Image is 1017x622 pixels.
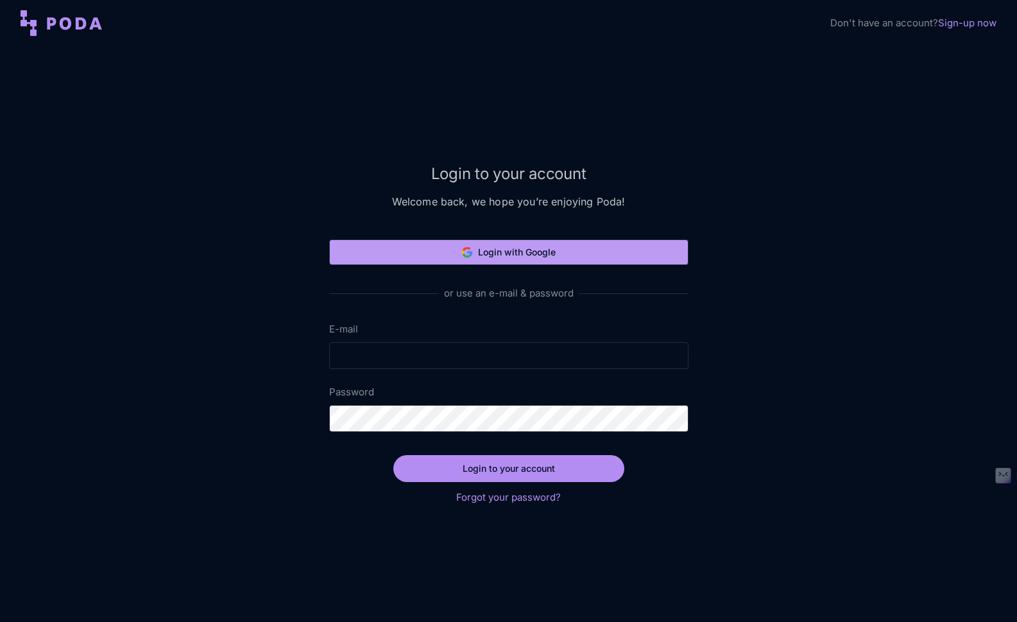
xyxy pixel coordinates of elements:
h3: Welcome back, we hope you’re enjoying Poda! [329,195,688,209]
button: Login to your account [393,455,624,482]
label: E-mail [329,322,688,337]
a: Forgot your password? [456,491,561,503]
label: Password [329,384,688,400]
h2: Login to your account [329,163,688,185]
div: Don't have an account? [830,15,996,31]
span: or use an e-mail & password [439,286,579,301]
img: Google logo [461,246,473,258]
button: Login with Google [329,239,688,265]
a: Sign-up now [938,17,996,29]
